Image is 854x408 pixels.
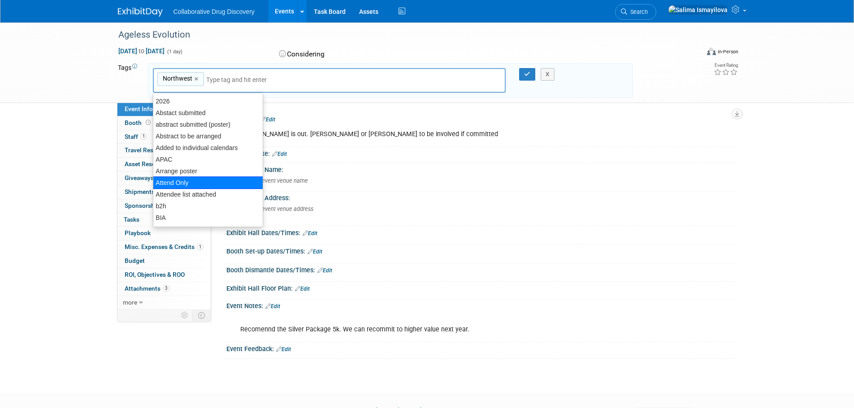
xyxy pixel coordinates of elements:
[125,271,185,278] span: ROI, Objectives & ROO
[177,309,193,321] td: Personalize Event Tab Strip
[125,174,154,181] span: Giveaways
[140,133,147,140] span: 1
[303,230,317,236] a: Edit
[125,146,179,154] span: Travel Reservations
[125,202,163,209] span: Sponsorships
[137,47,146,55] span: to
[206,75,278,84] input: Type tag and hit enter
[125,133,147,140] span: Staff
[276,346,291,352] a: Edit
[125,229,151,236] span: Playbook
[125,285,169,292] span: Attachments
[226,191,737,202] div: Event Venue Address:
[153,176,264,189] div: Attend Only
[117,268,211,282] a: ROI, Objectives & ROO
[125,188,155,195] span: Shipments
[118,63,140,98] td: Tags
[117,172,211,185] a: Giveaways
[153,200,263,212] div: b2h
[117,296,211,309] a: more
[627,9,648,15] span: Search
[117,144,211,157] a: Travel Reservations
[125,160,178,167] span: Asset Reservations
[226,163,737,174] div: Event Venue Name:
[717,48,738,55] div: In-Person
[192,309,211,321] td: Toggle Event Tabs
[226,282,737,293] div: Exhibit Hall Floor Plan:
[117,227,211,240] a: Playbook
[226,226,737,238] div: Exhibit Hall Dates/Times:
[668,5,728,15] img: Salima Ismayilova
[195,74,200,84] a: ×
[166,49,182,55] span: (1 day)
[707,48,716,55] img: Format-Inperson.png
[226,342,737,354] div: Event Feedback:
[153,154,263,165] div: APAC
[123,299,137,306] span: more
[226,263,737,275] div: Booth Dismantle Dates/Times:
[153,212,263,223] div: BIA
[124,216,139,223] span: Tasks
[117,130,211,144] a: Staff1
[153,142,263,154] div: Added to individual calendars
[234,125,638,143] div: [PERSON_NAME] is out. [PERSON_NAME] or [PERSON_NAME] to be involved if committed
[118,47,165,55] span: [DATE] [DATE]
[153,119,263,130] div: abstract submitted (poster)
[163,285,169,292] span: 3
[117,282,211,296] a: Attachments3
[615,4,656,20] a: Search
[317,267,332,274] a: Edit
[117,241,211,254] a: Misc. Expenses & Credits1
[117,158,211,171] a: Asset Reservations
[117,213,211,227] a: Tasks
[153,189,263,200] div: Attendee list attached
[260,116,275,123] a: Edit
[117,254,211,268] a: Budget
[153,130,263,142] div: Abstract to be arranged
[236,206,313,212] span: Specify event venue address
[144,119,152,126] span: Booth not reserved yet
[117,199,211,213] a: Sponsorships
[295,286,310,292] a: Edit
[272,151,287,157] a: Edit
[173,8,255,15] span: Collaborative Drug Discovery
[197,244,204,250] span: 1
[153,223,263,235] div: Biotechgate
[153,165,263,177] div: Arrange poster
[117,116,211,130] a: Booth
[234,312,638,339] div: Recomennd the Silver Package 5k. We can recommit to higher value next year.
[308,249,322,255] a: Edit
[153,95,263,107] div: 2026
[265,303,280,309] a: Edit
[226,147,737,159] div: Event Website:
[541,68,555,81] button: X
[118,8,163,17] img: ExhibitDay
[125,257,145,264] span: Budget
[117,103,211,116] a: Event Information
[125,105,175,112] span: Event Information
[236,177,308,184] span: Specify event venue name
[714,63,738,68] div: Event Rating
[161,74,192,83] span: Northwest
[226,245,737,256] div: Booth Set-up Dates/Times:
[226,299,737,311] div: Event Notes:
[226,112,737,124] div: Pod Notes:
[646,47,739,60] div: Event Format
[117,185,211,199] a: Shipments
[125,119,152,126] span: Booth
[115,27,686,43] div: Ageless Evolution
[153,107,263,119] div: Abstact submitted
[276,47,474,62] div: Considering
[125,243,204,250] span: Misc. Expenses & Credits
